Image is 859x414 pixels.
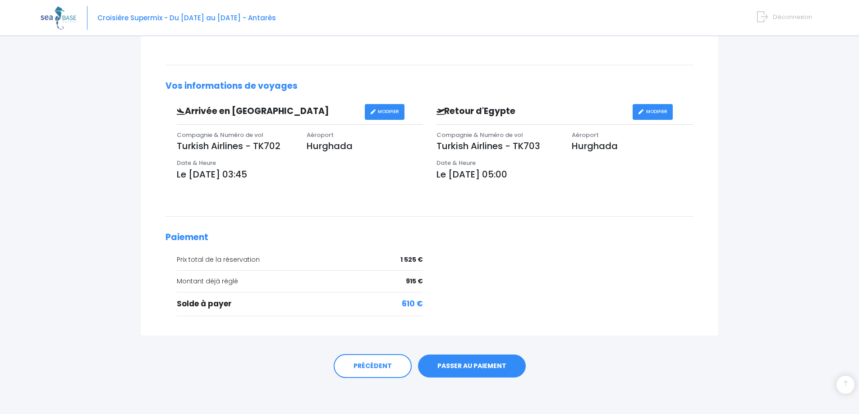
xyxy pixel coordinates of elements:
[177,168,423,181] p: Le [DATE] 03:45
[572,131,599,139] span: Aéroport
[334,354,412,378] a: PRÉCÉDENT
[97,13,276,23] span: Croisière Supermix - Du [DATE] au [DATE] - Antarès
[170,106,365,117] h3: Arrivée en [GEOGRAPHIC_DATA]
[402,298,423,310] span: 610 €
[436,168,694,181] p: Le [DATE] 05:00
[572,139,694,153] p: Hurghada
[307,139,423,153] p: Hurghada
[177,298,423,310] div: Solde à payer
[400,255,423,264] span: 1 525 €
[365,104,405,120] a: MODIFIER
[406,277,423,286] span: 915 €
[436,131,523,139] span: Compagnie & Numéro de vol
[177,139,293,153] p: Turkish Airlines - TK702
[418,355,526,378] a: PASSER AU PAIEMENT
[165,81,694,91] h2: Vos informations de voyages
[307,131,334,139] span: Aéroport
[177,131,263,139] span: Compagnie & Numéro de vol
[177,277,423,286] div: Montant déjà réglé
[773,13,812,21] span: Déconnexion
[177,255,423,264] div: Prix total de la réservation
[430,106,633,117] h3: Retour d'Egypte
[436,139,558,153] p: Turkish Airlines - TK703
[633,104,673,120] a: MODIFIER
[165,232,694,243] h2: Paiement
[177,159,216,167] span: Date & Heure
[436,159,476,167] span: Date & Heure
